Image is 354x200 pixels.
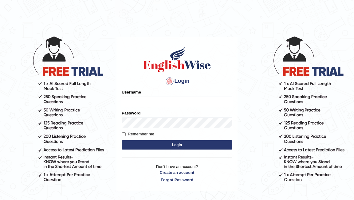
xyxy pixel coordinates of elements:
label: Username [122,89,141,95]
a: Create an account [122,170,232,175]
a: Forgot Password [122,177,232,183]
label: Remember me [122,131,154,137]
p: Don't have an account? [122,164,232,183]
label: Password [122,110,140,116]
img: Logo of English Wise sign in for intelligent practice with AI [142,46,212,73]
h4: Login [122,76,232,86]
input: Remember me [122,132,126,136]
button: Login [122,140,232,150]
